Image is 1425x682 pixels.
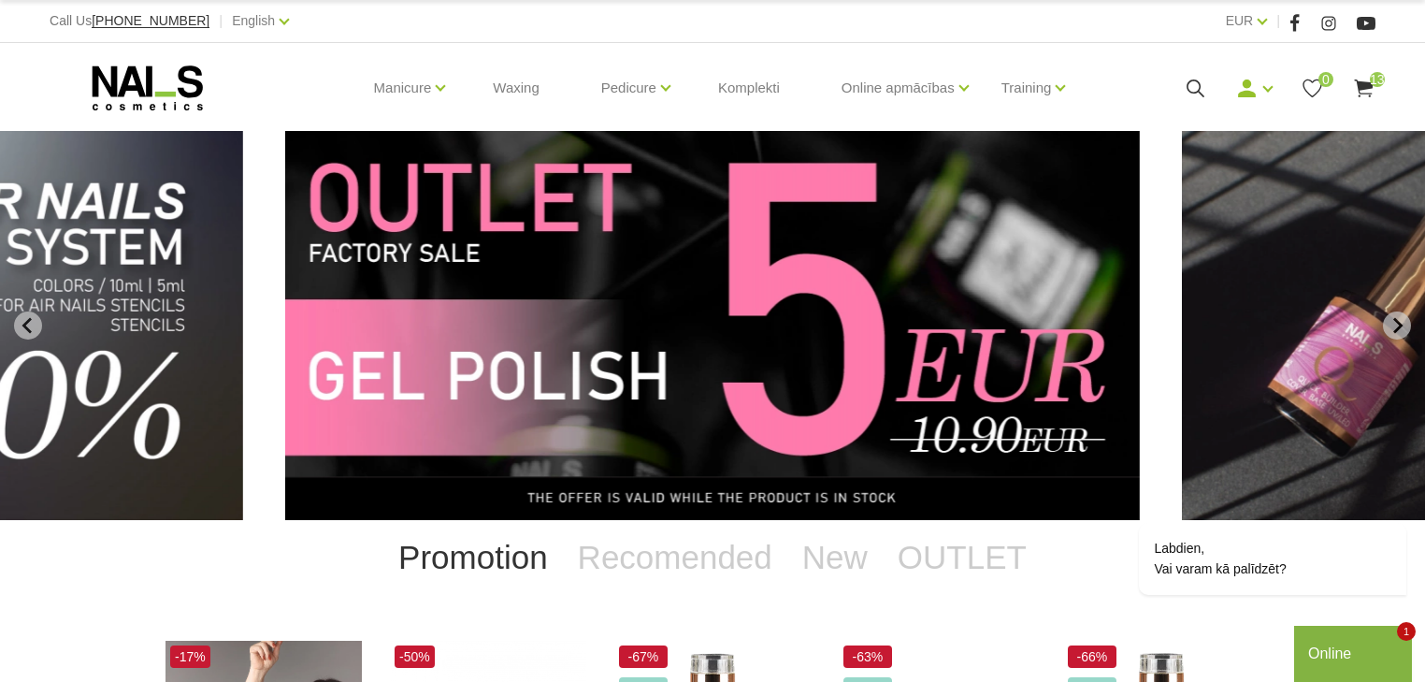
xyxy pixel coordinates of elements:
span: | [219,9,223,33]
span: -66% [1068,646,1116,668]
a: OUTLET [883,520,1042,595]
span: -50% [395,646,435,668]
a: 13 [1352,77,1375,100]
button: Previous slide [14,312,42,340]
a: 0 [1301,77,1324,100]
span: -17% [170,646,210,668]
span: [PHONE_NUMBER] [92,13,209,28]
li: 12 of 13 [285,131,1140,520]
a: Recomended [563,520,787,595]
span: 13 [1370,72,1385,87]
button: Next slide [1383,312,1411,340]
span: -63% [843,646,892,668]
span: -67% [619,646,668,668]
a: Pedicure [601,51,656,125]
a: Manicure [374,51,432,125]
iframe: chat widget [1079,354,1416,617]
a: Training [1001,51,1052,125]
a: Komplekti [703,43,795,133]
a: New [787,520,883,595]
a: [PHONE_NUMBER] [92,14,209,28]
iframe: chat widget [1294,622,1416,682]
a: English [232,9,275,32]
span: | [1276,9,1280,33]
div: Call Us [50,9,209,33]
a: Waxing [478,43,554,133]
span: 0 [1318,72,1333,87]
a: EUR [1226,9,1254,32]
a: Promotion [383,520,563,595]
a: Online apmācības [842,51,955,125]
